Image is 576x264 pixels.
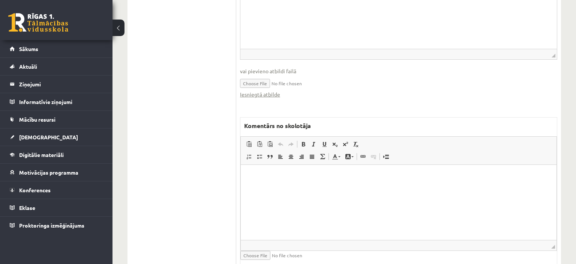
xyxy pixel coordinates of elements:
[240,118,315,134] label: Komentārs no skolotāja
[8,13,68,32] a: Rīgas 1. Tālmācības vidusskola
[10,111,103,128] a: Mācību resursi
[244,139,254,149] a: Paste (Ctrl+V)
[10,217,103,234] a: Proktoringa izmēģinājums
[10,58,103,75] a: Aktuāli
[19,93,103,110] legend: Informatīvie ziņojumi
[296,152,307,161] a: Align Right
[551,245,555,249] span: Resize
[19,63,37,70] span: Aktuāli
[265,152,275,161] a: Block Quote
[19,222,84,229] span: Proktoringa izmēģinājums
[19,151,64,158] span: Digitālie materiāli
[10,164,103,181] a: Motivācijas programma
[340,139,351,149] a: Superscript
[244,152,254,161] a: Insert/Remove Numbered List
[298,139,309,149] a: Bold (Ctrl+B)
[254,152,265,161] a: Insert/Remove Bulleted List
[330,152,343,161] a: Text Color
[19,45,38,52] span: Sākums
[240,67,557,75] span: vai pievieno atbildi failā
[10,181,103,199] a: Konferences
[307,152,317,161] a: Justify
[240,91,280,98] a: Iesniegtā atbilde
[381,152,391,161] a: Insert Page Break for Printing
[309,139,319,149] a: Italic (Ctrl+I)
[10,128,103,146] a: [DEMOGRAPHIC_DATA]
[286,139,296,149] a: Redo (Ctrl+Y)
[319,139,330,149] a: Underline (Ctrl+U)
[19,187,51,193] span: Konferences
[275,152,286,161] a: Align Left
[351,139,361,149] a: Remove Format
[19,75,103,93] legend: Ziņojumi
[254,139,265,149] a: Paste as plain text (Ctrl+Shift+V)
[265,139,275,149] a: Paste from Word
[19,134,78,140] span: [DEMOGRAPHIC_DATA]
[368,152,379,161] a: Unlink
[286,152,296,161] a: Center
[10,146,103,163] a: Digitālie materiāli
[10,75,103,93] a: Ziņojumi
[330,139,340,149] a: Subscript
[358,152,368,161] a: Link (Ctrl+K)
[10,199,103,216] a: Eklase
[343,152,356,161] a: Background Color
[10,93,103,110] a: Informatīvie ziņojumi
[10,40,103,57] a: Sākums
[552,54,555,57] span: Resize
[19,116,55,123] span: Mācību resursi
[317,152,328,161] a: Math
[241,165,556,240] iframe: Editor, wiswyg-editor-47433878157040-1760100025-207
[19,169,78,176] span: Motivācijas programma
[275,139,286,149] a: Undo (Ctrl+Z)
[19,204,35,211] span: Eklase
